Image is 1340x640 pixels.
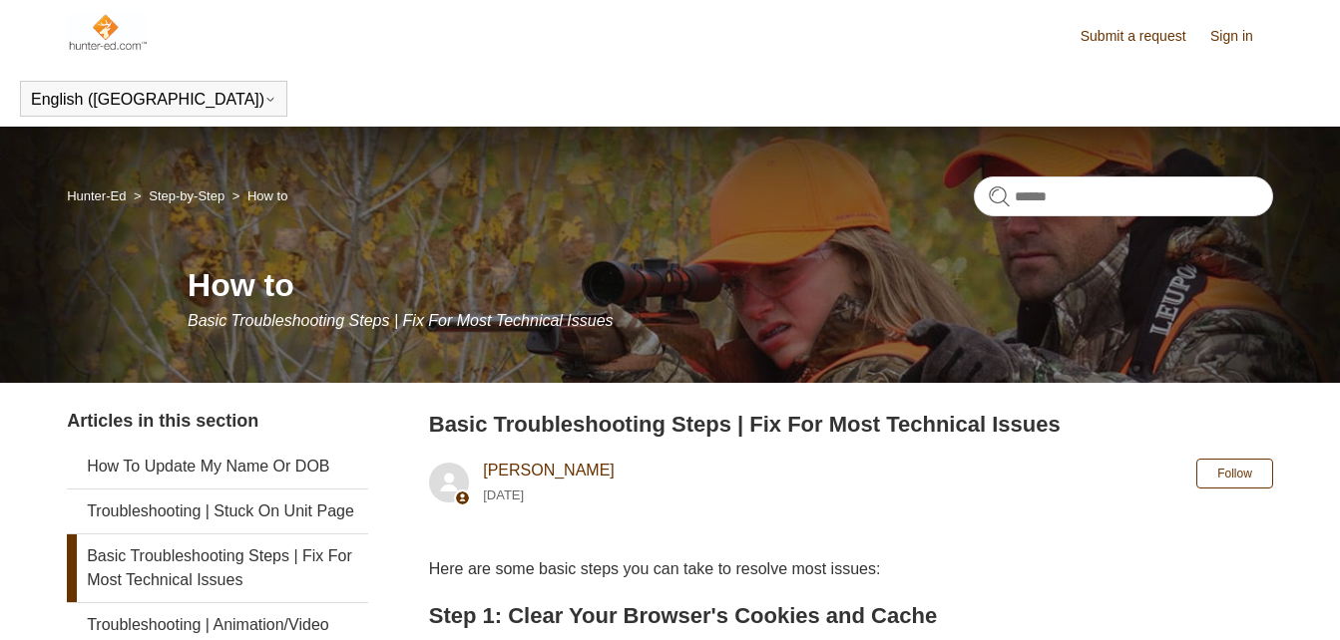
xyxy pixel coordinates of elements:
a: Basic Troubleshooting Steps | Fix For Most Technical Issues [67,534,368,602]
a: Sign in [1210,26,1273,47]
p: Here are some basic steps you can take to resolve most issues: [429,556,1273,582]
h1: How to [188,261,1273,309]
a: How To Update My Name Or DOB [67,445,368,488]
input: Search [974,176,1273,216]
a: [PERSON_NAME] [483,462,615,479]
h2: Basic Troubleshooting Steps | Fix For Most Technical Issues [429,408,1273,441]
button: English ([GEOGRAPHIC_DATA]) [31,91,276,109]
li: How to [228,188,288,203]
a: How to [247,188,287,203]
a: Submit a request [1081,26,1206,47]
a: Troubleshooting | Stuck On Unit Page [67,489,368,533]
button: Follow Article [1196,459,1273,488]
time: 05/15/2024, 13:19 [483,487,524,502]
a: Hunter-Ed [67,188,126,203]
h2: Step 1: Clear Your Browser's Cookies and Cache [429,598,1273,633]
span: Articles in this section [67,411,258,431]
span: Basic Troubleshooting Steps | Fix For Most Technical Issues [188,312,614,329]
a: Step-by-Step [149,188,224,203]
img: Hunter-Ed Help Center home page [67,12,148,52]
li: Step-by-Step [130,188,228,203]
li: Hunter-Ed [67,188,130,203]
